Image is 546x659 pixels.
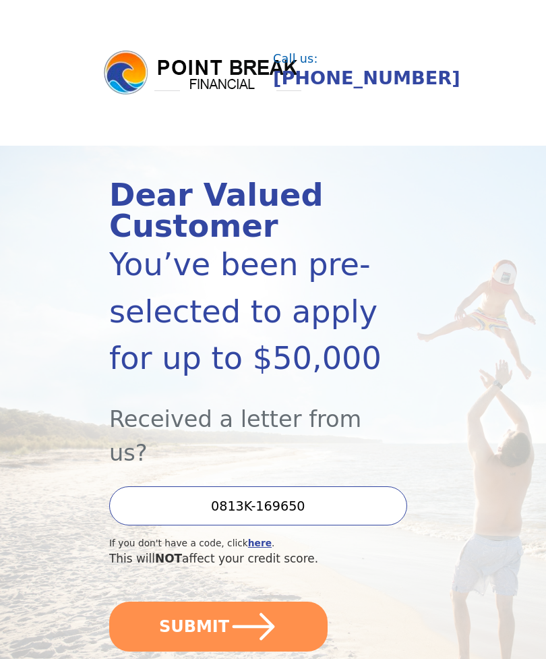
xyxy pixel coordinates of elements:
[155,552,182,565] span: NOT
[102,49,304,97] img: logo.png
[109,602,328,652] button: SUBMIT
[273,53,455,65] div: Call us:
[109,382,388,470] div: Received a letter from us?
[109,536,388,550] div: If you don't have a code, click .
[248,538,272,548] a: here
[109,550,388,567] div: This will affect your credit score.
[109,241,388,382] div: You’ve been pre-selected to apply for up to $50,000
[109,486,407,525] input: Enter your Offer Code:
[109,179,388,241] div: Dear Valued Customer
[273,67,460,88] a: [PHONE_NUMBER]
